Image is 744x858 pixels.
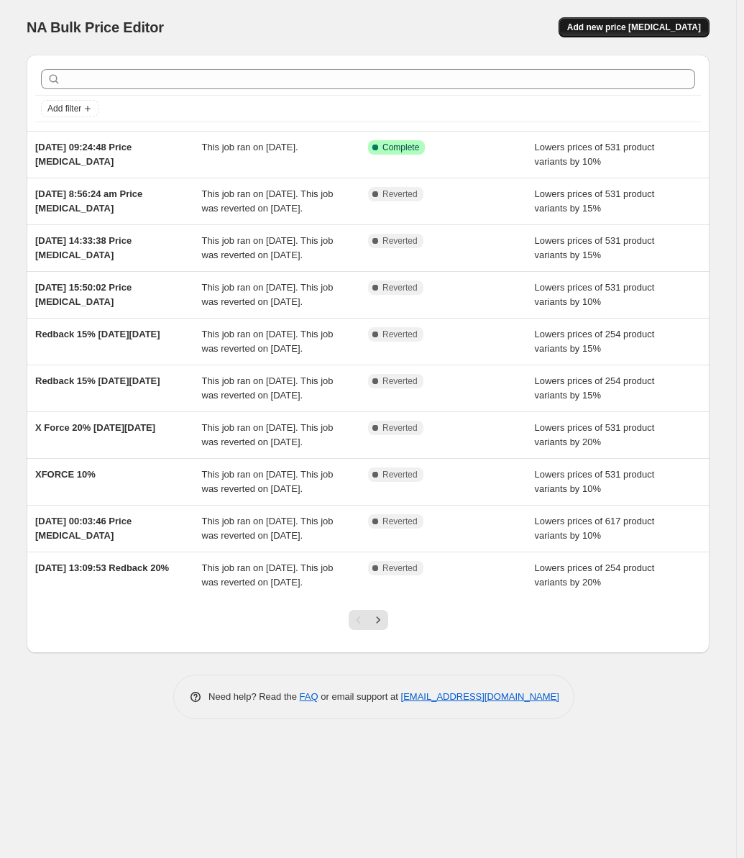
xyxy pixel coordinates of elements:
span: [DATE] 15:50:02 Price [MEDICAL_DATA] [35,282,132,307]
span: Reverted [382,516,418,527]
nav: Pagination [349,610,388,630]
span: Lowers prices of 531 product variants by 10% [535,282,655,307]
span: Lowers prices of 531 product variants by 15% [535,235,655,260]
span: Reverted [382,375,418,387]
span: X Force 20% [DATE][DATE] [35,422,155,433]
span: Lowers prices of 531 product variants by 10% [535,142,655,167]
span: Lowers prices of 254 product variants by 15% [535,375,655,401]
span: This job ran on [DATE]. [202,142,298,152]
span: This job ran on [DATE]. This job was reverted on [DATE]. [202,282,334,307]
span: This job ran on [DATE]. This job was reverted on [DATE]. [202,516,334,541]
span: Lowers prices of 531 product variants by 10% [535,469,655,494]
span: This job ran on [DATE]. This job was reverted on [DATE]. [202,375,334,401]
span: Lowers prices of 254 product variants by 15% [535,329,655,354]
span: [DATE] 8:56:24 am Price [MEDICAL_DATA] [35,188,142,214]
span: Reverted [382,329,418,340]
span: Reverted [382,562,418,574]
span: Lowers prices of 531 product variants by 20% [535,422,655,447]
button: Add filter [41,100,98,117]
span: Reverted [382,469,418,480]
button: Add new price [MEDICAL_DATA] [559,17,709,37]
span: [DATE] 09:24:48 Price [MEDICAL_DATA] [35,142,132,167]
span: Reverted [382,188,418,200]
span: This job ran on [DATE]. This job was reverted on [DATE]. [202,562,334,588]
span: [DATE] 14:33:38 Price [MEDICAL_DATA] [35,235,132,260]
span: NA Bulk Price Editor [27,19,164,35]
span: Add filter [47,103,81,114]
span: Add new price [MEDICAL_DATA] [567,22,701,33]
span: Lowers prices of 254 product variants by 20% [535,562,655,588]
span: Redback 15% [DATE][DATE] [35,375,160,386]
span: Reverted [382,235,418,247]
span: Need help? Read the [208,691,300,702]
span: This job ran on [DATE]. This job was reverted on [DATE]. [202,469,334,494]
span: Reverted [382,422,418,434]
span: Lowers prices of 531 product variants by 15% [535,188,655,214]
span: [DATE] 13:09:53 Redback 20% [35,562,169,573]
a: [EMAIL_ADDRESS][DOMAIN_NAME] [401,691,559,702]
button: Next [368,610,388,630]
span: This job ran on [DATE]. This job was reverted on [DATE]. [202,329,334,354]
span: XFORCE 10% [35,469,96,480]
span: Reverted [382,282,418,293]
span: [DATE] 00:03:46 Price [MEDICAL_DATA] [35,516,132,541]
span: Redback 15% [DATE][DATE] [35,329,160,339]
span: or email support at [318,691,401,702]
a: FAQ [300,691,318,702]
span: Complete [382,142,419,153]
span: This job ran on [DATE]. This job was reverted on [DATE]. [202,235,334,260]
span: This job ran on [DATE]. This job was reverted on [DATE]. [202,422,334,447]
span: Lowers prices of 617 product variants by 10% [535,516,655,541]
span: This job ran on [DATE]. This job was reverted on [DATE]. [202,188,334,214]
